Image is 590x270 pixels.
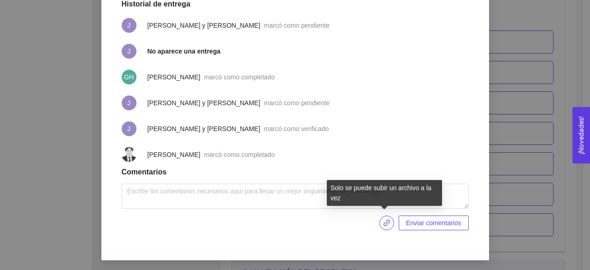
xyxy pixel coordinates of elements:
span: J [127,121,130,136]
button: Enviar comentarios [399,216,469,230]
span: marcó como verificado [264,125,329,132]
span: [PERSON_NAME] y [PERSON_NAME] [147,125,260,132]
span: marcó como completado [204,151,275,158]
h1: Comentarios [122,168,469,177]
span: Enviar comentarios [406,218,461,228]
span: [PERSON_NAME] [147,73,201,81]
span: link [380,219,394,227]
span: [PERSON_NAME] [147,151,201,158]
img: 1750204560843-IMG_2511.jpeg [122,147,136,162]
button: Open Feedback Widget [572,107,590,163]
span: [PERSON_NAME] y [PERSON_NAME] [147,99,260,107]
span: [PERSON_NAME] y [PERSON_NAME] [147,22,260,29]
span: marcó como completado [204,73,275,81]
button: link [379,216,394,230]
span: GH [124,70,134,84]
strong: No aparece una entrega [147,48,221,55]
span: J [127,18,130,33]
span: J [127,96,130,110]
span: J [127,44,130,59]
span: marcó como pendiente [264,22,330,29]
span: marcó como pendiente [264,99,330,107]
div: Solo se puede subir un archivo a la vez [327,180,442,206]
